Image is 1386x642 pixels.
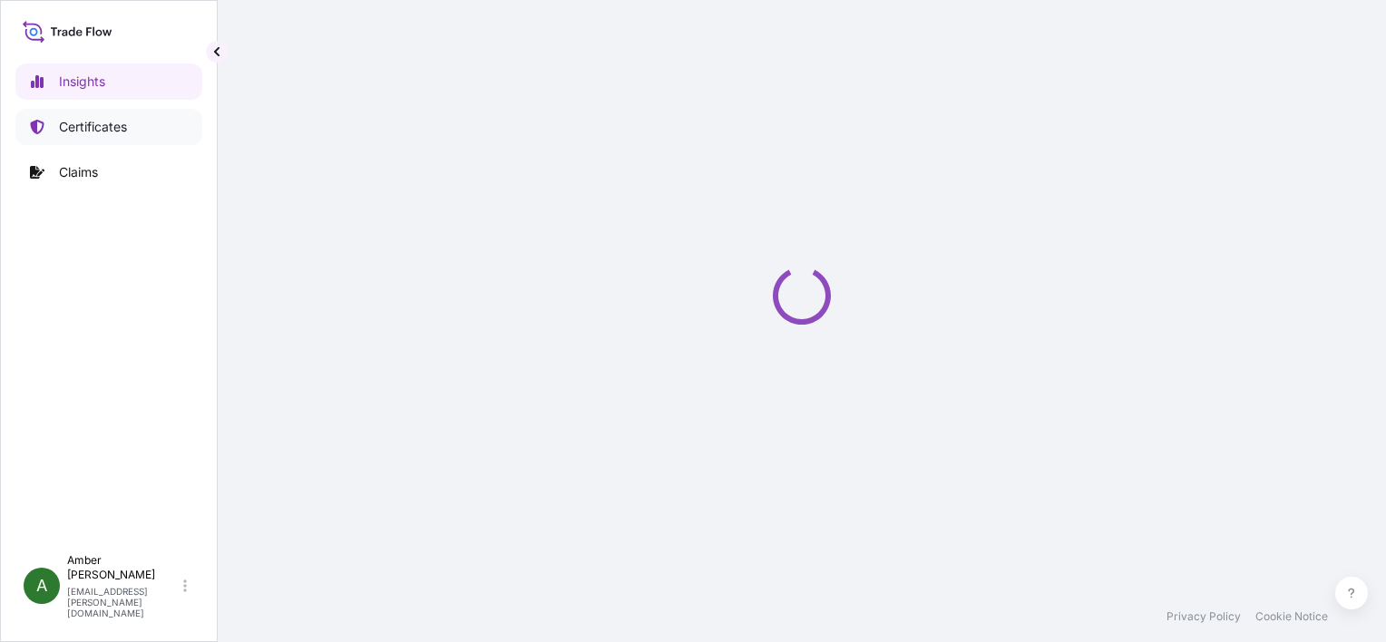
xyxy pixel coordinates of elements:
a: Certificates [15,109,202,145]
a: Insights [15,63,202,100]
p: Amber [PERSON_NAME] [67,553,180,582]
p: Insights [59,73,105,91]
p: Claims [59,163,98,181]
a: Privacy Policy [1166,609,1241,624]
a: Claims [15,154,202,190]
p: [EMAIL_ADDRESS][PERSON_NAME][DOMAIN_NAME] [67,586,180,618]
span: A [36,577,47,595]
a: Cookie Notice [1255,609,1328,624]
p: Certificates [59,118,127,136]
